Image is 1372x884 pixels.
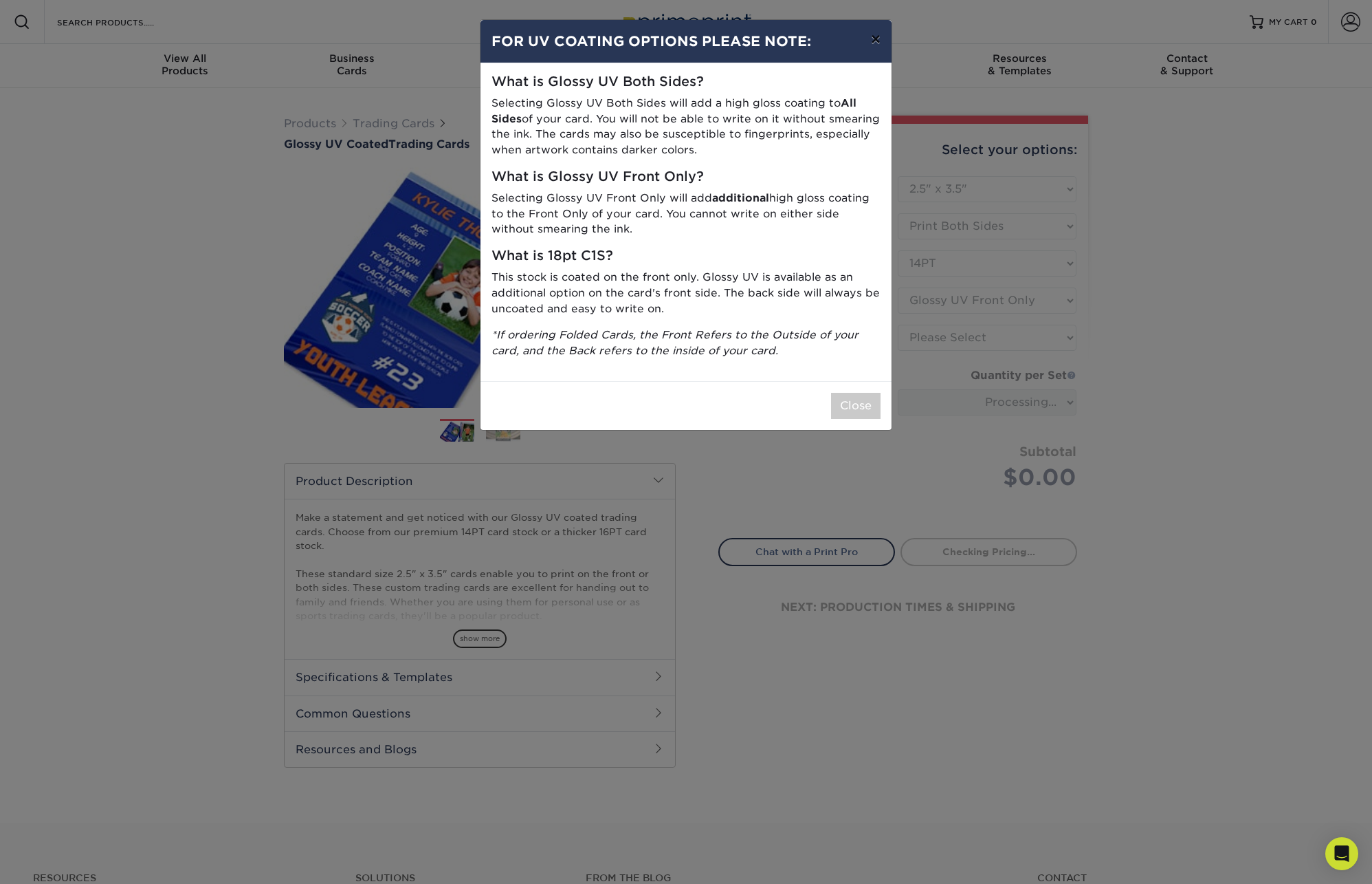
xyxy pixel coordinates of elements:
button: Close [831,393,881,419]
i: *If ordering Folded Cards, the Front Refers to the Outside of your card, and the Back refers to t... [491,328,859,357]
h5: What is Glossy UV Front Only? [491,169,881,185]
p: Selecting Glossy UV Front Only will add high gloss coating to the Front Only of your card. You ca... [491,191,881,237]
div: Open Intercom Messenger [1325,837,1358,870]
h4: FOR UV COATING OPTIONS PLEASE NOTE: [491,31,881,52]
h5: What is 18pt C1S? [491,248,881,264]
p: This stock is coated on the front only. Glossy UV is available as an additional option on the car... [491,270,881,316]
strong: additional [712,191,769,204]
h5: What is Glossy UV Both Sides? [491,74,881,90]
p: Selecting Glossy UV Both Sides will add a high gloss coating to of your card. You will not be abl... [491,96,881,158]
button: × [860,20,892,58]
strong: All Sides [491,96,856,125]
